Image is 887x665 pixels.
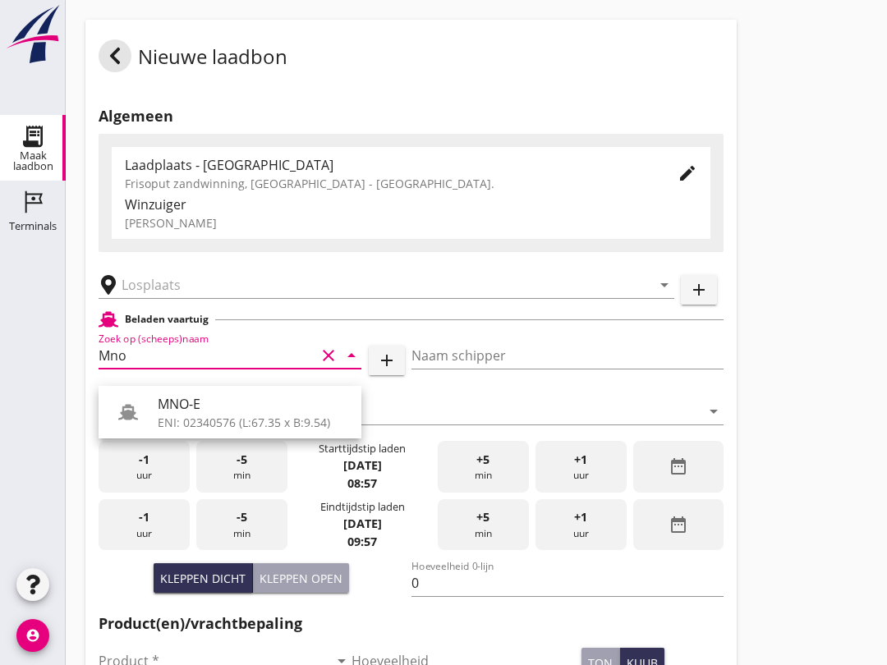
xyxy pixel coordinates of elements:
[704,401,724,421] i: arrow_drop_down
[411,570,724,596] input: Hoeveelheid 0-lijn
[476,451,489,469] span: +5
[237,508,247,526] span: -5
[9,221,57,232] div: Terminals
[196,441,287,493] div: min
[125,175,651,192] div: Frisoput zandwinning, [GEOGRAPHIC_DATA] - [GEOGRAPHIC_DATA].
[438,441,529,493] div: min
[122,272,628,298] input: Losplaats
[125,195,697,214] div: Winzuiger
[342,346,361,365] i: arrow_drop_down
[574,508,587,526] span: +1
[237,451,247,469] span: -5
[574,451,587,469] span: +1
[347,534,377,549] strong: 09:57
[655,275,674,295] i: arrow_drop_down
[319,346,338,365] i: clear
[196,499,287,551] div: min
[160,570,246,587] div: Kleppen dicht
[158,394,348,414] div: MNO-E
[99,441,190,493] div: uur
[158,414,348,431] div: ENI: 02340576 (L:67.35 x B:9.54)
[669,456,688,476] i: date_range
[347,475,377,491] strong: 08:57
[343,516,382,531] strong: [DATE]
[260,570,342,587] div: Kleppen open
[99,342,315,369] input: Zoek op (scheeps)naam
[343,457,382,473] strong: [DATE]
[139,508,149,526] span: -1
[678,163,697,183] i: edit
[319,441,406,456] div: Starttijdstip laden
[669,515,688,534] i: date_range
[125,312,209,327] h2: Beladen vaartuig
[253,563,349,593] button: Kleppen open
[689,280,709,300] i: add
[535,499,627,551] div: uur
[99,39,287,79] div: Nieuwe laadbon
[154,563,253,593] button: Kleppen dicht
[99,612,724,635] h2: Product(en)/vrachtbepaling
[535,441,627,493] div: uur
[3,4,62,65] img: logo-small.a267ee39.svg
[320,499,405,515] div: Eindtijdstip laden
[377,351,397,370] i: add
[438,499,529,551] div: min
[125,155,651,175] div: Laadplaats - [GEOGRAPHIC_DATA]
[125,214,697,232] div: [PERSON_NAME]
[139,451,149,469] span: -1
[16,619,49,652] i: account_circle
[411,342,724,369] input: Naam schipper
[99,105,724,127] h2: Algemeen
[99,499,190,551] div: uur
[476,508,489,526] span: +5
